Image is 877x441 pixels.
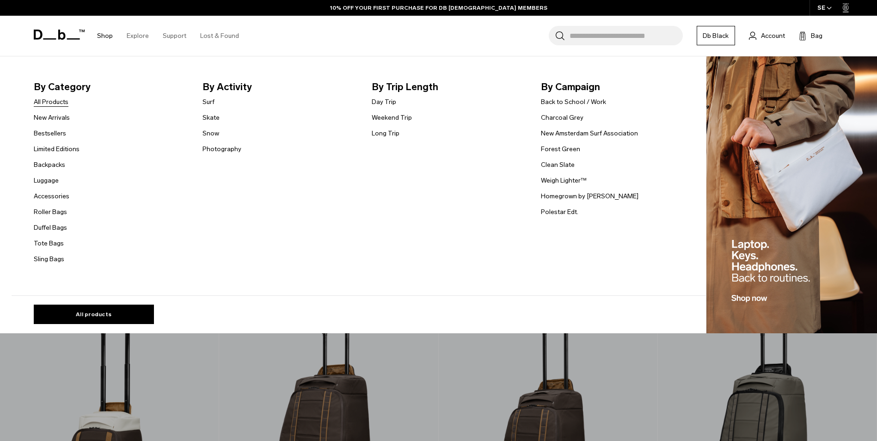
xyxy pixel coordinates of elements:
a: Photography [202,144,241,154]
nav: Main Navigation [90,16,246,56]
a: Tote Bags [34,239,64,248]
a: Bestsellers [34,129,66,138]
a: Day Trip [372,97,396,107]
a: Db Black [697,26,735,45]
a: New Amsterdam Surf Association [541,129,638,138]
a: Long Trip [372,129,399,138]
img: Db [706,56,877,334]
a: Weigh Lighter™ [541,176,587,185]
span: By Category [34,80,188,94]
a: Clean Slate [541,160,575,170]
a: Duffel Bags [34,223,67,233]
a: Homegrown by [PERSON_NAME] [541,191,638,201]
a: Roller Bags [34,207,67,217]
a: Accessories [34,191,69,201]
button: Bag [799,30,822,41]
a: Forest Green [541,144,580,154]
a: New Arrivals [34,113,70,122]
a: Snow [202,129,219,138]
a: Polestar Edt. [541,207,578,217]
a: All Products [34,97,68,107]
span: By Trip Length [372,80,526,94]
span: By Campaign [541,80,695,94]
a: Surf [202,97,215,107]
a: Skate [202,113,220,122]
a: Charcoal Grey [541,113,583,122]
a: Account [749,30,785,41]
a: 10% OFF YOUR FIRST PURCHASE FOR DB [DEMOGRAPHIC_DATA] MEMBERS [330,4,547,12]
a: Support [163,19,186,52]
a: Back to School / Work [541,97,606,107]
a: Weekend Trip [372,113,412,122]
span: Account [761,31,785,41]
span: By Activity [202,80,357,94]
a: Limited Editions [34,144,80,154]
a: Backpacks [34,160,65,170]
a: Sling Bags [34,254,64,264]
a: Shop [97,19,113,52]
span: Bag [811,31,822,41]
a: Lost & Found [200,19,239,52]
a: Explore [127,19,149,52]
a: Luggage [34,176,59,185]
a: All products [34,305,154,324]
